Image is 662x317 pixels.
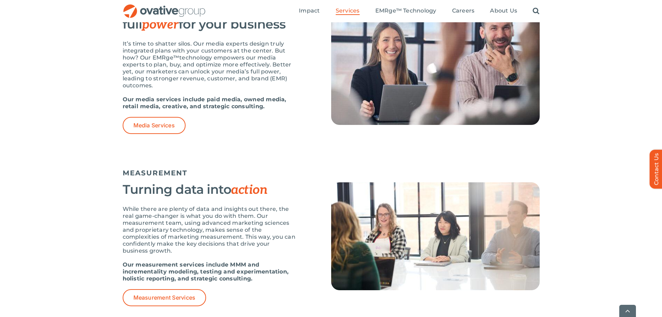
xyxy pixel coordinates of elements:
[133,122,175,129] span: Media Services
[123,117,186,134] a: Media Services
[336,7,360,14] span: Services
[490,7,517,14] span: About Us
[123,182,296,197] h3: Turning data into
[336,7,360,15] a: Services
[452,7,475,15] a: Careers
[231,182,267,198] span: action
[490,7,517,15] a: About Us
[331,182,540,290] img: Services – Measurement
[123,96,286,110] strong: Our media services include paid media, owned media, retail media, creative, and strategic consult...
[123,206,296,254] p: While there are plenty of data and insights out there, the real game-changer is what you do with ...
[533,7,539,15] a: Search
[133,294,196,301] span: Measurement Services
[299,7,320,15] a: Impact
[142,17,178,32] span: power
[123,261,289,282] strong: Our measurement services include MMM and incrementality modeling, testing and experimentation, ho...
[375,7,436,14] span: EMRge™ Technology
[123,169,540,177] h5: MEASUREMENT
[123,40,296,89] p: It’s time to shatter silos. Our media experts design truly integrated plans with your customers a...
[375,7,436,15] a: EMRge™ Technology
[331,3,540,125] img: Services – Media
[123,3,206,10] a: OG_Full_horizontal_RGB
[452,7,475,14] span: Careers
[299,7,320,14] span: Impact
[123,289,206,306] a: Measurement Services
